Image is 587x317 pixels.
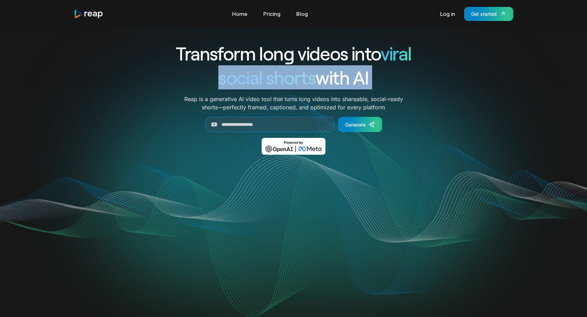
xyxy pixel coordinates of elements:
span: viral [381,42,411,64]
h1: with AI [151,65,436,89]
span: social shorts [218,66,315,88]
a: Blog [293,8,311,19]
img: Powered by OpenAI & Meta [262,138,326,155]
video: Your browser does not support the video tag. [156,165,432,303]
img: reap logo [74,9,103,19]
h1: Transform long videos into [151,41,436,65]
p: Reap is a generative AI video tool that turns long videos into shareable, social-ready shorts—per... [184,95,403,111]
form: Generate Form [151,117,436,132]
div: Get started [471,10,497,18]
a: Generate [338,117,382,132]
a: home [74,9,103,19]
a: Home [229,8,251,19]
a: Get started [464,7,513,21]
a: Log in [437,8,459,19]
div: Generate [345,121,366,128]
a: Pricing [260,8,284,19]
